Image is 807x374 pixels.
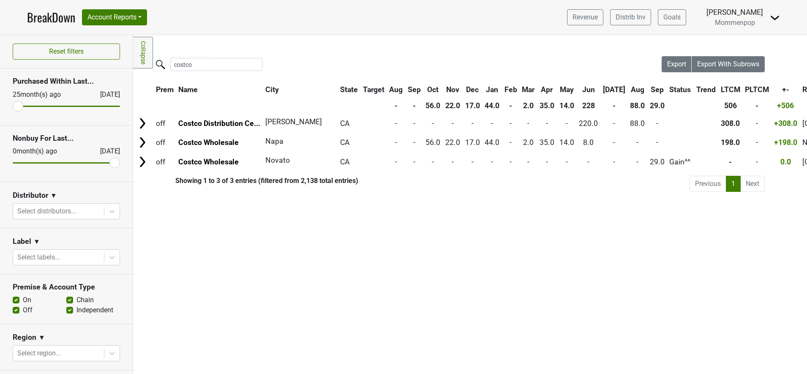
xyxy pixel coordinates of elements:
div: Showing 1 to 3 of 3 entries (filtered from 2,138 total entries) [133,177,358,185]
div: [DATE] [93,146,120,156]
th: &nbsp;: activate to sort column ascending [134,82,153,97]
span: 17.0 [465,138,480,147]
th: 88.0 [628,98,647,113]
th: 44.0 [483,98,502,113]
span: 8.0 [583,138,594,147]
span: Novato [265,156,290,164]
th: 17.0 [463,98,482,113]
span: +198.0 [774,138,797,147]
span: Napa [265,137,284,145]
th: Jan: activate to sort column ascending [483,82,502,97]
td: off [154,134,176,152]
span: Export With Subrows [697,60,759,68]
span: - [587,158,589,166]
span: - [566,119,568,128]
span: ▼ [50,191,57,201]
span: - [527,119,529,128]
button: Export [662,56,692,72]
span: - [491,119,493,128]
h3: Purchased Within Last... [13,77,120,86]
span: - [395,158,397,166]
a: BreakDown [27,8,75,26]
span: 14.0 [559,138,574,147]
span: ▼ [38,333,45,343]
span: ▼ [33,237,40,247]
th: Prem: activate to sort column ascending [154,82,176,97]
th: 22.0 [443,98,462,113]
span: - [472,158,474,166]
span: - [510,158,512,166]
span: - [636,158,638,166]
a: Collapse [133,37,153,68]
label: Off [23,305,33,315]
span: - [395,119,397,128]
img: Dropdown Menu [770,13,780,23]
a: Goals [658,9,686,25]
span: - [613,158,615,166]
img: Arrow right [136,156,149,168]
div: 25 month(s) ago [13,90,80,100]
span: - [729,158,732,166]
th: - [502,98,519,113]
th: State: activate to sort column ascending [338,82,360,97]
span: +- [782,85,789,94]
td: Gain^^ [668,153,694,171]
button: Account Reports [82,9,147,25]
span: - [613,138,615,147]
label: On [23,295,31,305]
span: - [613,119,615,128]
a: Revenue [567,9,603,25]
span: - [413,138,415,147]
span: Name [178,85,198,94]
span: CA [340,119,349,128]
span: - [546,119,548,128]
span: 44.0 [485,138,499,147]
span: 29.0 [650,158,665,166]
a: Costco Wholesale [178,158,239,166]
span: - [472,119,474,128]
img: Arrow right [136,136,149,149]
span: +506 [777,101,794,110]
th: Dec: activate to sort column ascending [463,82,482,97]
th: 506 [719,98,742,113]
th: Target: activate to sort column ascending [361,82,387,97]
span: - [432,158,434,166]
span: - [636,138,638,147]
span: PLTCM [745,85,769,94]
th: Jul: activate to sort column ascending [601,82,627,97]
span: CA [340,138,349,147]
span: 220.0 [579,119,598,128]
span: - [413,119,415,128]
span: - [656,119,658,128]
th: +-: activate to sort column ascending [772,82,799,97]
th: Apr: activate to sort column ascending [537,82,556,97]
th: Sep: activate to sort column ascending [406,82,423,97]
td: off [154,114,176,132]
th: - [387,98,405,113]
span: - [491,158,493,166]
label: Independent [76,305,113,315]
th: 56.0 [424,98,443,113]
td: off [154,153,176,171]
a: Costco Wholesale [178,138,239,147]
span: - [566,158,568,166]
span: 2.0 [523,138,534,147]
th: - [406,98,423,113]
span: - [510,138,512,147]
span: 88.0 [630,119,645,128]
th: PLTCM: activate to sort column ascending [743,82,772,97]
span: - [432,119,434,128]
a: 1 [726,176,741,192]
th: Trend: activate to sort column ascending [694,82,718,97]
span: - [452,158,454,166]
span: 22.0 [445,138,460,147]
button: Export With Subrows [692,56,765,72]
button: Reset filters [13,44,120,60]
span: LTCM [721,85,740,94]
span: 0.0 [780,158,791,166]
span: - [756,119,758,128]
div: [PERSON_NAME] [706,7,763,18]
div: [DATE] [93,90,120,100]
label: Chain [76,295,94,305]
span: Prem [156,85,174,94]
